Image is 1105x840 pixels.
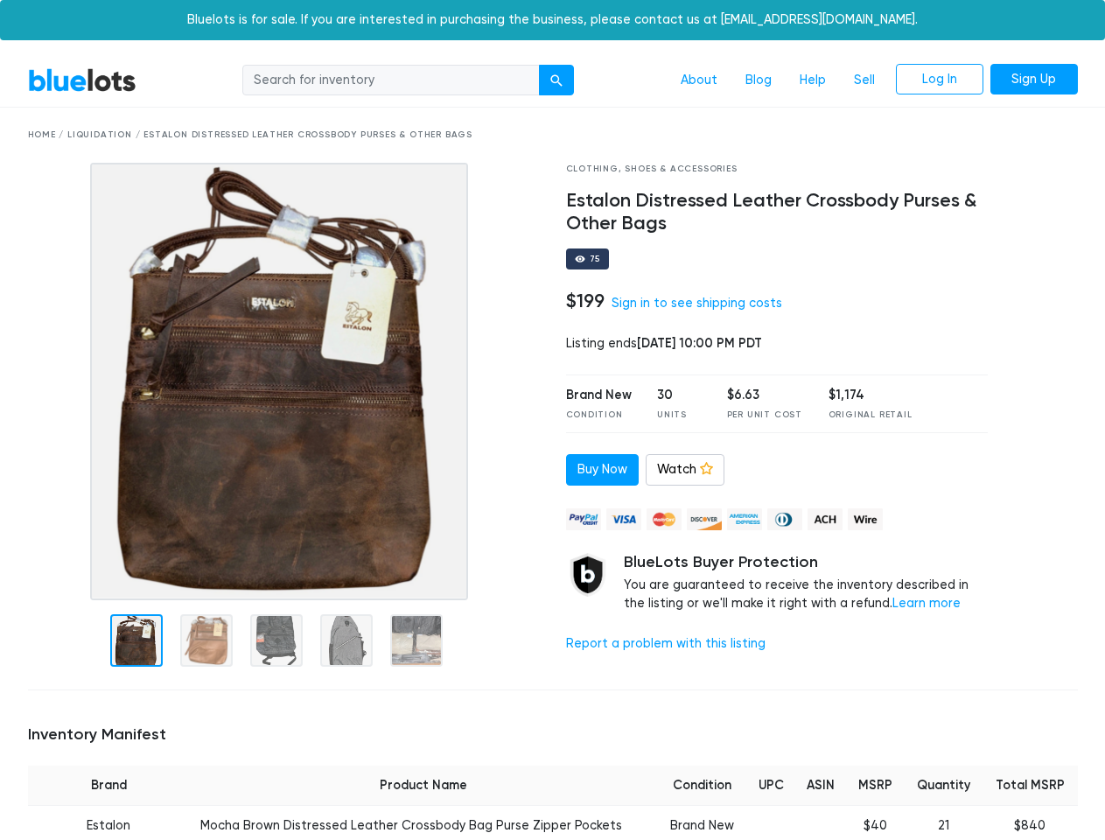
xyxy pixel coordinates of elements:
div: Per Unit Cost [727,409,802,422]
div: Condition [566,409,632,422]
img: mastercard-42073d1d8d11d6635de4c079ffdb20a4f30a903dc55d1612383a1b395dd17f39.png [647,508,682,530]
div: Listing ends [566,334,989,353]
img: 207c1d80-f518-4f7d-974e-bd926b79c5ce-1758332283.png [90,163,469,600]
img: paypal_credit-80455e56f6e1299e8d57f40c0dcee7b8cd4ae79b9eccbfc37e2480457ba36de9.png [566,508,601,530]
div: $1,174 [829,386,913,405]
a: Blog [731,64,786,97]
a: Help [786,64,840,97]
a: Watch [646,454,724,486]
a: Sell [840,64,889,97]
div: Brand New [566,386,632,405]
div: Units [657,409,701,422]
th: Product Name [190,766,657,806]
img: ach-b7992fed28a4f97f893c574229be66187b9afb3f1a8d16a4691d3d3140a8ab00.png [808,508,843,530]
th: Brand [28,766,191,806]
a: Report a problem with this listing [566,636,766,651]
div: Home / Liquidation / Estalon Distressed Leather Crossbody Purses & Other Bags [28,129,1078,142]
div: Clothing, Shoes & Accessories [566,163,989,176]
div: 75 [590,255,601,263]
a: Learn more [892,596,961,611]
h4: $199 [566,290,605,312]
h4: Estalon Distressed Leather Crossbody Purses & Other Bags [566,190,989,235]
img: discover-82be18ecfda2d062aad2762c1ca80e2d36a4073d45c9e0ffae68cd515fbd3d32.png [687,508,722,530]
a: BlueLots [28,67,136,93]
a: Sign in to see shipping costs [612,296,782,311]
th: MSRP [847,766,905,806]
span: [DATE] 10:00 PM PDT [637,335,762,351]
th: UPC [746,766,795,806]
div: You are guaranteed to receive the inventory described in the listing or we'll make it right with ... [624,553,989,613]
img: american_express-ae2a9f97a040b4b41f6397f7637041a5861d5f99d0716c09922aba4e24c8547d.png [727,508,762,530]
input: Search for inventory [242,65,540,96]
a: Sign Up [990,64,1078,95]
img: visa-79caf175f036a155110d1892330093d4c38f53c55c9ec9e2c3a54a56571784bb.png [606,508,641,530]
th: Condition [657,766,746,806]
th: Total MSRP [983,766,1077,806]
img: buyer_protection_shield-3b65640a83011c7d3ede35a8e5a80bfdfaa6a97447f0071c1475b91a4b0b3d01.png [566,553,610,597]
a: Log In [896,64,983,95]
div: 30 [657,386,701,405]
h5: BlueLots Buyer Protection [624,553,989,572]
div: $6.63 [727,386,802,405]
a: About [667,64,731,97]
h5: Inventory Manifest [28,725,1078,745]
img: diners_club-c48f30131b33b1bb0e5d0e2dbd43a8bea4cb12cb2961413e2f4250e06c020426.png [767,508,802,530]
div: Original Retail [829,409,913,422]
th: ASIN [795,766,847,806]
a: Buy Now [566,454,639,486]
th: Quantity [905,766,983,806]
img: wire-908396882fe19aaaffefbd8e17b12f2f29708bd78693273c0e28e3a24408487f.png [848,508,883,530]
